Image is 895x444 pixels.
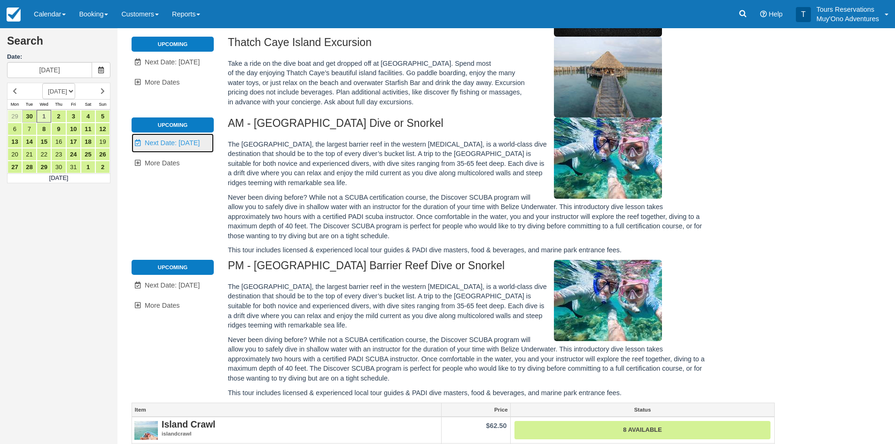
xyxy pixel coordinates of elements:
a: 6 [8,123,22,135]
a: 19 [95,135,110,148]
a: 23 [51,148,66,161]
a: 31 [66,161,81,173]
h2: PM - [GEOGRAPHIC_DATA] Barrier Reef Dive or Snorkel [228,260,707,277]
p: This tour includes licensed & experienced local tour guides & PADI dive masters, food & beverages... [228,388,707,398]
th: Fri [66,100,81,110]
a: 2 [51,110,66,123]
p: Never been diving before? While not a SCUBA certification course, the Discover SCUBA program will... [228,193,707,241]
span: Help [769,10,783,18]
span: Next Date: [DATE] [145,281,200,289]
a: 30 [51,161,66,173]
img: checkfront-main-nav-mini-logo.png [7,8,21,22]
a: 10 [66,123,81,135]
a: 8 Available [514,421,770,439]
a: 25 [81,148,95,161]
th: Wed [37,100,51,110]
th: Mon [8,100,22,110]
td: [DATE] [8,174,110,183]
strong: Island Crawl [162,419,216,429]
a: 11 [81,123,95,135]
span: More Dates [145,78,179,86]
a: 12 [95,123,110,135]
p: This tour includes licensed & experienced local tour guides & PADI dive masters, food & beverages... [228,245,707,255]
a: 17 [66,135,81,148]
a: 2 [95,161,110,173]
a: Price [442,403,511,416]
img: M294-1 [554,117,662,199]
a: 1 [81,161,95,173]
a: Item [132,403,441,416]
a: 13 [8,135,22,148]
a: 28 [22,161,37,173]
a: Next Date: [DATE] [132,133,214,153]
h2: Search [7,35,110,53]
a: 4 [81,110,95,123]
a: 21 [22,148,37,161]
a: 29 [8,110,22,123]
a: 1 [37,110,51,123]
span: More Dates [145,302,179,309]
a: Island Crawlislandcrawl [134,420,439,437]
a: 14 [22,135,37,148]
th: Thu [51,100,66,110]
a: 30 [22,110,37,123]
a: 3 [66,110,81,123]
a: 27 [8,161,22,173]
p: Tours Reservations [817,5,879,14]
a: 20 [8,148,22,161]
img: M296-1 [554,37,662,117]
h2: AM - [GEOGRAPHIC_DATA] Dive or Snorkel [228,117,707,135]
a: 8 [37,123,51,135]
a: Next Date: [DATE] [132,276,214,295]
label: Date: [7,53,110,62]
li: Upcoming [132,117,214,132]
a: 9 [51,123,66,135]
p: Muy'Ono Adventures [817,14,879,23]
a: 18 [81,135,95,148]
a: Next Date: [DATE] [132,53,214,72]
p: Never been diving before? While not a SCUBA certification course, the Discover SCUBA program will... [228,335,707,383]
a: 26 [95,148,110,161]
h2: Thatch Caye Island Excursion [228,37,707,54]
img: S305-1 [134,420,158,443]
a: 5 [95,110,110,123]
span: Next Date: [DATE] [145,139,200,147]
p: The [GEOGRAPHIC_DATA], the largest barrier reef in the western [MEDICAL_DATA], is a world-class d... [228,282,707,330]
a: 7 [22,123,37,135]
span: More Dates [145,159,179,167]
em: islandcrawl [134,430,439,438]
span: $62.50 [486,422,506,429]
a: 16 [51,135,66,148]
a: 24 [66,148,81,161]
a: 29 [37,161,51,173]
th: Sun [95,100,110,110]
li: Upcoming [132,260,214,275]
span: Next Date: [DATE] [145,58,200,66]
a: 22 [37,148,51,161]
a: 15 [37,135,51,148]
img: M295-1 [554,260,662,341]
i: Help [760,11,767,17]
p: The [GEOGRAPHIC_DATA], the largest barrier reef in the western [MEDICAL_DATA], is a world-class d... [228,140,707,188]
th: Tue [22,100,37,110]
a: Status [511,403,774,416]
th: Sat [81,100,95,110]
p: Take a ride on the dive boat and get dropped off at [GEOGRAPHIC_DATA]. Spend most of the day enjo... [228,59,707,107]
div: T [796,7,811,22]
li: Upcoming [132,37,214,52]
